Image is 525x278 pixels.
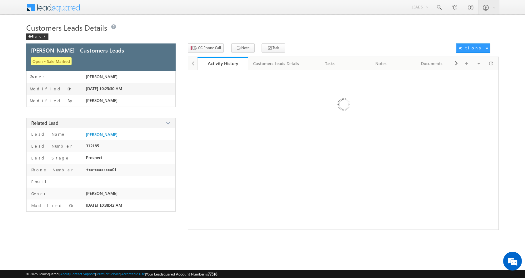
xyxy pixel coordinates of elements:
[262,43,285,53] button: Task
[407,57,457,70] a: Documents
[86,143,99,148] span: 312185
[30,191,46,196] label: Owner
[26,33,48,40] div: Back
[30,98,74,103] label: Modified By
[146,272,217,276] span: Your Leadsquared Account Number is
[30,179,51,184] label: Email
[86,86,122,91] span: [DATE] 10:25:30 AM
[30,86,73,91] label: Modified On
[31,57,72,65] span: Open - Sale Marked
[459,45,483,51] div: Actions
[188,43,224,53] button: CC Phone Call
[86,167,117,172] span: +xx-xxxxxxxx01
[96,272,120,276] a: Terms of Service
[86,191,117,196] span: [PERSON_NAME]
[456,43,490,53] button: Actions
[412,60,452,67] div: Documents
[26,271,217,277] span: © 2025 LeadSquared | | | | |
[31,120,58,126] span: Related Lead
[86,132,117,137] a: [PERSON_NAME]
[248,57,305,70] a: Customers Leads Details
[231,43,255,53] button: Note
[198,45,221,51] span: CC Phone Call
[30,203,74,208] label: Modified On
[30,143,72,149] label: Lead Number
[121,272,145,276] a: Acceptable Use
[26,23,107,33] span: Customers Leads Details
[202,60,244,66] div: Activity History
[253,60,299,67] div: Customers Leads Details
[356,57,407,70] a: Notes
[60,272,69,276] a: About
[30,155,70,161] label: Lead Stage
[311,73,376,138] img: Loading ...
[305,57,356,70] a: Tasks
[208,272,217,276] span: 77516
[70,272,95,276] a: Contact Support
[361,60,401,67] div: Notes
[310,60,350,67] div: Tasks
[30,131,66,137] label: Lead Name
[86,98,117,103] span: [PERSON_NAME]
[31,48,124,53] span: [PERSON_NAME] - Customers Leads
[86,74,117,79] span: [PERSON_NAME]
[30,167,73,173] label: Phone Number
[30,74,44,79] label: Owner
[86,155,102,160] span: Prospect
[197,57,248,70] a: Activity History
[86,203,122,208] span: [DATE] 10:38:42 AM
